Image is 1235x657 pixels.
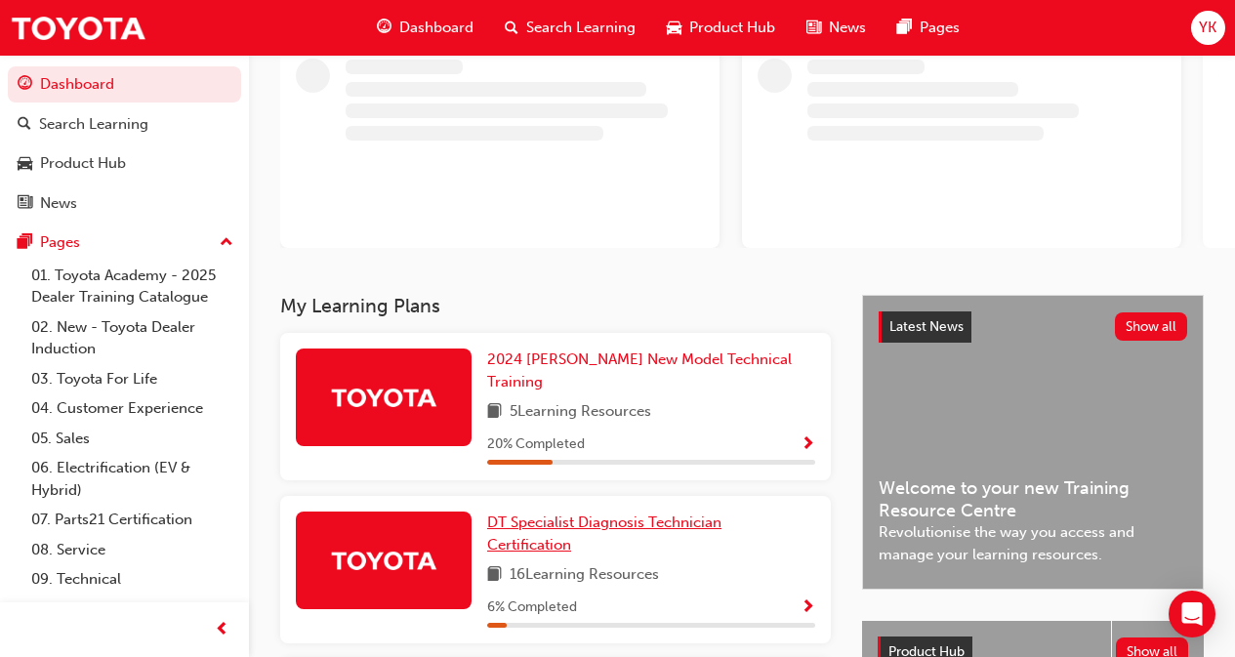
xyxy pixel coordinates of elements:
[330,380,437,414] img: Trak
[40,231,80,254] div: Pages
[651,8,791,48] a: car-iconProduct Hub
[377,16,391,40] span: guage-icon
[882,8,975,48] a: pages-iconPages
[510,563,659,588] span: 16 Learning Resources
[920,17,960,39] span: Pages
[39,113,148,136] div: Search Learning
[510,400,651,425] span: 5 Learning Resources
[801,432,815,457] button: Show Progress
[487,512,815,555] a: DT Specialist Diagnosis Technician Certification
[1115,312,1188,341] button: Show all
[801,436,815,454] span: Show Progress
[23,453,241,505] a: 06. Electrification (EV & Hybrid)
[23,261,241,312] a: 01. Toyota Academy - 2025 Dealer Training Catalogue
[801,599,815,617] span: Show Progress
[23,595,241,625] a: 10. TUNE Rev-Up Training
[889,318,964,335] span: Latest News
[18,116,31,134] span: search-icon
[8,66,241,103] a: Dashboard
[667,16,681,40] span: car-icon
[487,563,502,588] span: book-icon
[1191,11,1225,45] button: YK
[526,17,636,39] span: Search Learning
[489,8,651,48] a: search-iconSearch Learning
[487,513,721,554] span: DT Specialist Diagnosis Technician Certification
[801,595,815,620] button: Show Progress
[8,62,241,225] button: DashboardSearch LearningProduct HubNews
[23,564,241,595] a: 09. Technical
[220,230,233,256] span: up-icon
[361,8,489,48] a: guage-iconDashboard
[40,152,126,175] div: Product Hub
[23,424,241,454] a: 05. Sales
[23,505,241,535] a: 07. Parts21 Certification
[487,596,577,619] span: 6 % Completed
[829,17,866,39] span: News
[1199,17,1216,39] span: YK
[18,234,32,252] span: pages-icon
[40,192,77,215] div: News
[897,16,912,40] span: pages-icon
[879,477,1187,521] span: Welcome to your new Training Resource Centre
[806,16,821,40] span: news-icon
[487,433,585,456] span: 20 % Completed
[879,311,1187,343] a: Latest NewsShow all
[791,8,882,48] a: news-iconNews
[505,16,518,40] span: search-icon
[487,350,792,390] span: 2024 [PERSON_NAME] New Model Technical Training
[18,76,32,94] span: guage-icon
[215,618,229,642] span: prev-icon
[23,393,241,424] a: 04. Customer Experience
[862,295,1204,590] a: Latest NewsShow allWelcome to your new Training Resource CentreRevolutionise the way you access a...
[18,195,32,213] span: news-icon
[10,6,146,50] img: Trak
[23,364,241,394] a: 03. Toyota For Life
[689,17,775,39] span: Product Hub
[8,225,241,261] button: Pages
[18,155,32,173] span: car-icon
[1169,591,1215,637] div: Open Intercom Messenger
[23,535,241,565] a: 08. Service
[330,543,437,577] img: Trak
[8,185,241,222] a: News
[8,145,241,182] a: Product Hub
[879,521,1187,565] span: Revolutionise the way you access and manage your learning resources.
[23,312,241,364] a: 02. New - Toyota Dealer Induction
[280,295,831,317] h3: My Learning Plans
[487,349,815,392] a: 2024 [PERSON_NAME] New Model Technical Training
[8,106,241,143] a: Search Learning
[399,17,473,39] span: Dashboard
[487,400,502,425] span: book-icon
